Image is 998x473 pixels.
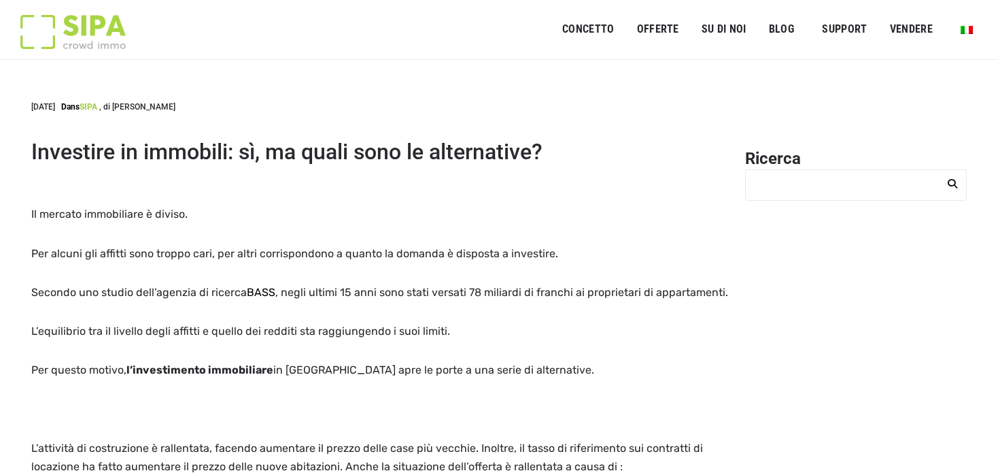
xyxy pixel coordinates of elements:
[562,12,978,46] nav: Menu principale
[693,14,755,45] a: SU DI NOI
[31,140,729,164] h1: Investire in immobili: sì, ma quali sono le alternative?
[80,102,97,112] a: SIPA
[20,15,126,49] img: Logo
[99,102,175,112] span: , di [PERSON_NAME]
[745,148,967,169] h2: Ricerca
[31,247,558,260] span: Per alcuni gli affitti sono troppo cari, per altri corrispondono a quanto la domanda è disposta a...
[31,208,188,221] span: Il mercato immobiliare è diviso.
[61,102,80,112] span: Dans
[126,363,273,376] b: l’investimento immobiliare
[31,286,728,299] span: Secondo uno studio dell’agenzia di ricerca , negli ultimi 15 anni sono stati versati 78 miliardi ...
[881,14,942,45] a: VENDERE
[760,14,804,45] a: Blog
[553,14,623,45] a: CONCETTO
[31,325,450,338] span: L’equilibrio tra il livello degli affitti e quello dei redditi sta raggiungendo i suoi limiti.
[813,14,876,45] a: SUPPORT
[31,363,594,376] span: Per questo motivo, in [GEOGRAPHIC_DATA] apre le porte a una serie di alternative.
[961,26,973,34] img: Italiano
[31,101,175,113] div: [DATE]
[627,14,687,45] a: offerte
[31,442,703,473] span: L’attività di costruzione è rallentata, facendo aumentare il prezzo delle case più vecchie. Inolt...
[247,286,275,299] a: BASS
[952,16,982,42] a: Passa a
